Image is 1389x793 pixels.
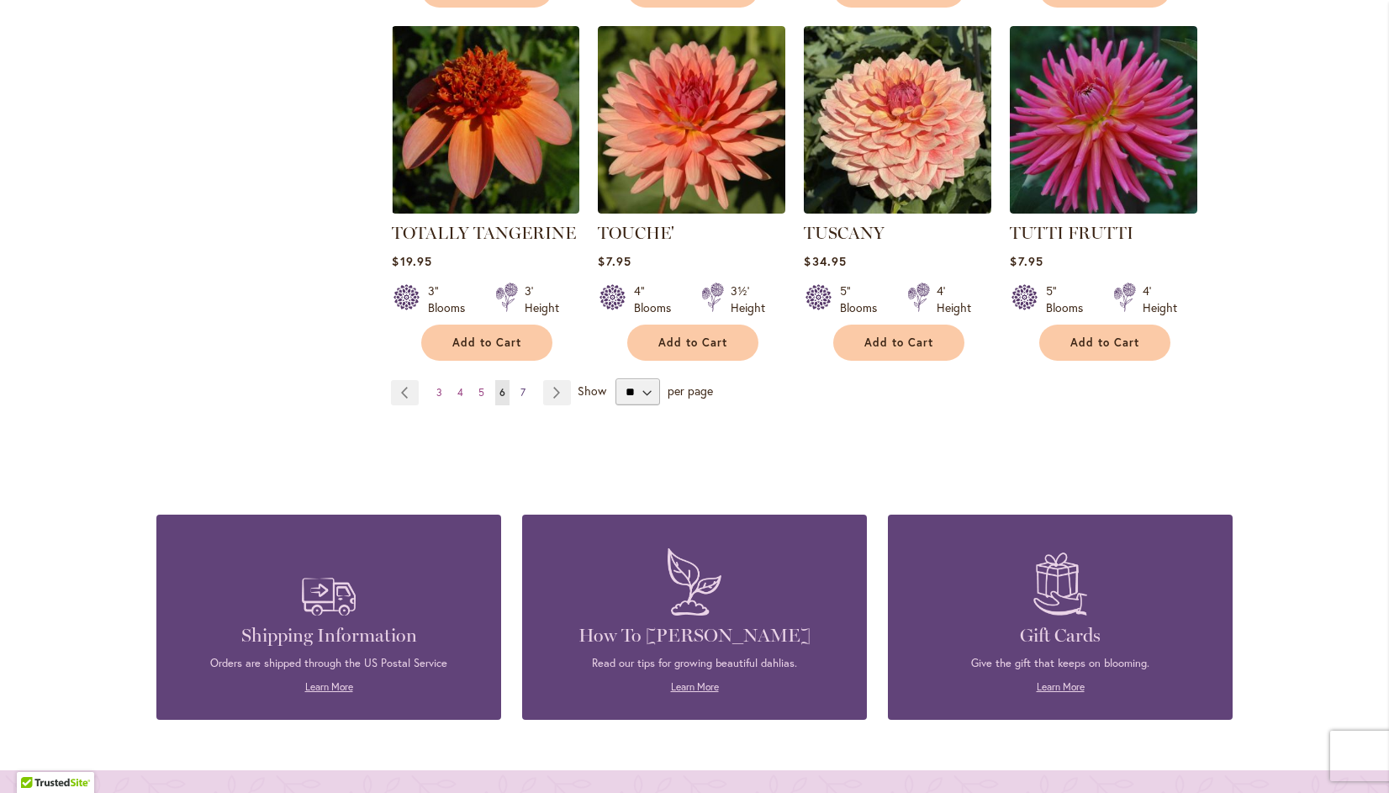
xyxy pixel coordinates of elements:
img: TOTALLY TANGERINE [392,26,579,214]
div: 4' Height [1143,283,1177,316]
div: 5" Blooms [840,283,887,316]
span: per page [668,383,713,399]
span: Show [578,383,606,399]
img: TUSCANY [804,26,991,214]
span: 4 [457,386,463,399]
a: TOTALLY TANGERINE [392,201,579,217]
span: Add to Cart [658,336,727,350]
span: Add to Cart [452,336,521,350]
img: TUTTI FRUTTI [1010,26,1197,214]
h4: Shipping Information [182,624,476,648]
span: $19.95 [392,253,431,269]
iframe: Launch Accessibility Center [13,733,60,780]
a: TUTTI FRUTTI [1010,223,1133,243]
a: Learn More [305,680,353,693]
button: Add to Cart [627,325,758,361]
a: TUSCANY [804,201,991,217]
h4: How To [PERSON_NAME] [547,624,842,648]
span: 7 [520,386,525,399]
a: TUSCANY [804,223,885,243]
h4: Gift Cards [913,624,1207,648]
div: 5" Blooms [1046,283,1093,316]
span: $7.95 [598,253,631,269]
a: 4 [453,380,467,405]
span: $7.95 [1010,253,1043,269]
a: 7 [516,380,530,405]
a: Learn More [1037,680,1085,693]
p: Read our tips for growing beautiful dahlias. [547,656,842,671]
span: 5 [478,386,484,399]
span: Add to Cart [864,336,933,350]
div: 3" Blooms [428,283,475,316]
a: TOTALLY TANGERINE [392,223,576,243]
span: Add to Cart [1070,336,1139,350]
span: $34.95 [804,253,846,269]
button: Add to Cart [833,325,964,361]
a: TOUCHE' [598,223,674,243]
button: Add to Cart [1039,325,1170,361]
div: 4" Blooms [634,283,681,316]
p: Give the gift that keeps on blooming. [913,656,1207,671]
img: TOUCHE' [598,26,785,214]
a: TUTTI FRUTTI [1010,201,1197,217]
span: 3 [436,386,442,399]
a: 3 [432,380,446,405]
p: Orders are shipped through the US Postal Service [182,656,476,671]
a: Learn More [671,680,719,693]
span: 6 [499,386,505,399]
div: 3' Height [525,283,559,316]
a: TOUCHE' [598,201,785,217]
button: Add to Cart [421,325,552,361]
a: 5 [474,380,489,405]
div: 3½' Height [731,283,765,316]
div: 4' Height [937,283,971,316]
